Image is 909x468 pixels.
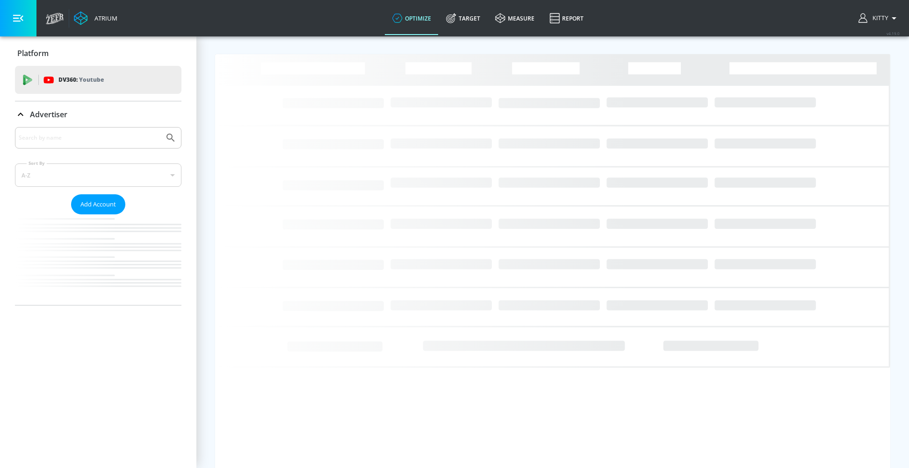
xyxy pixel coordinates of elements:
a: optimize [385,1,439,35]
label: Sort By [27,160,47,166]
button: Add Account [71,194,125,214]
p: Platform [17,48,49,58]
div: Advertiser [15,127,181,305]
a: Target [439,1,488,35]
a: Report [542,1,591,35]
div: A-Z [15,163,181,187]
p: Advertiser [30,109,67,120]
a: Atrium [74,11,117,25]
div: Advertiser [15,101,181,128]
nav: list of Advertiser [15,214,181,305]
div: Atrium [91,14,117,22]
span: Add Account [80,199,116,210]
span: v 4.19.0 [887,31,900,36]
p: Youtube [79,75,104,85]
input: Search by name [19,132,160,144]
button: Kitty [858,13,900,24]
div: Platform [15,40,181,66]
p: DV360: [58,75,104,85]
a: measure [488,1,542,35]
span: login as: kitty.chong@zefr.com [869,15,888,21]
div: DV360: Youtube [15,66,181,94]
